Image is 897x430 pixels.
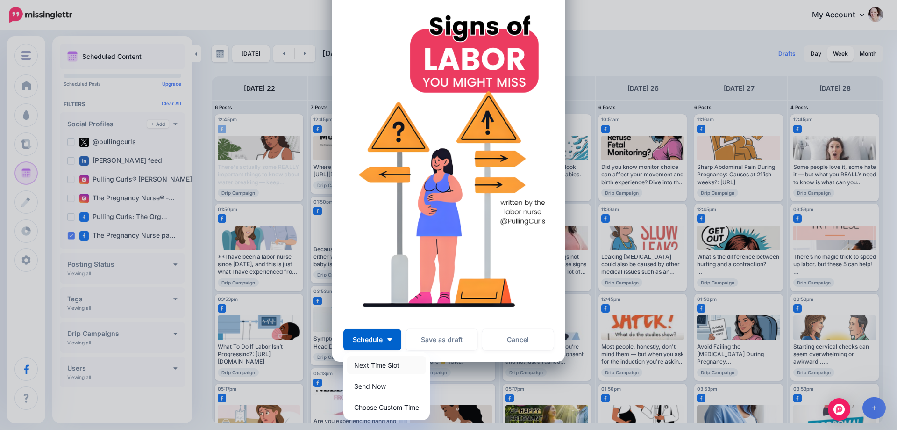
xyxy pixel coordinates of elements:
[343,329,401,350] button: Schedule
[347,356,426,374] a: Next Time Slot
[482,329,554,350] a: Cancel
[406,329,477,350] button: Save as draft
[347,398,426,416] a: Choose Custom Time
[353,336,383,343] span: Schedule
[828,398,850,421] div: Open Intercom Messenger
[343,7,554,322] img: VGM8ED5QS1YAU7YX1VR28Y2RM1XABWG3.png
[343,352,430,420] div: Schedule
[347,377,426,395] a: Send Now
[387,338,392,341] img: arrow-down-white.png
